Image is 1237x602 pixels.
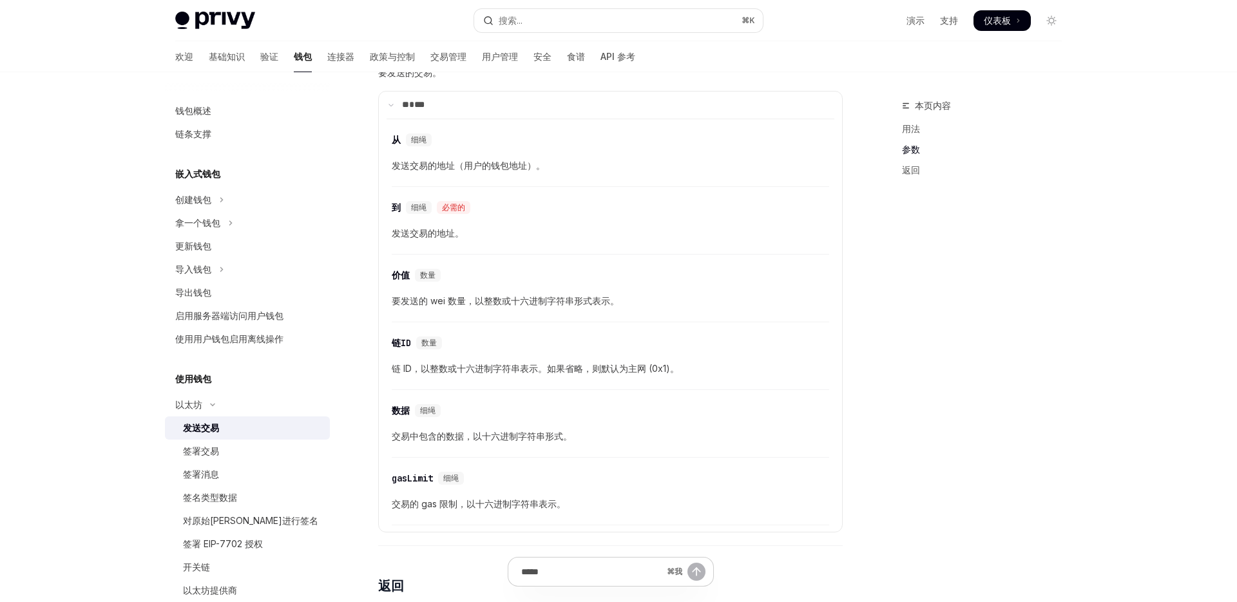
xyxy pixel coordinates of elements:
[175,41,193,72] a: 欢迎
[499,15,523,26] font: 搜索...
[392,405,410,416] font: 数据
[749,15,755,25] font: K
[600,51,635,62] font: API 参考
[411,135,427,145] font: 细绳
[165,440,330,463] a: 签署交易
[175,240,211,251] font: 更新钱包
[902,139,1072,160] a: 参数
[165,509,330,532] a: 对原始[PERSON_NAME]进行签名
[915,100,951,111] font: 本页内容
[474,9,763,32] button: 打开搜索
[165,327,330,351] a: 使用用户钱包启用离线操作
[392,202,401,213] font: 到
[378,67,441,78] font: 要发送的交易。
[533,51,551,62] font: 安全
[183,422,219,433] font: 发送交易
[175,399,202,410] font: 以太坊
[567,41,585,72] a: 食谱
[902,164,920,175] font: 返回
[209,51,245,62] font: 基础知识
[175,287,211,298] font: 导出钱包
[175,12,255,30] img: 灯光标志
[260,51,278,62] font: 验证
[906,14,925,27] a: 演示
[294,41,312,72] a: 钱包
[392,337,411,349] font: 链ID
[183,492,237,503] font: 签名类型数据
[175,373,211,384] font: 使用钱包
[392,160,545,171] font: 发送交易的地址（用户的钱包地址）。
[482,51,518,62] font: 用户管理
[175,128,211,139] font: 链条支撑
[420,405,436,416] font: 细绳
[165,556,330,579] a: 开关链
[327,41,354,72] a: 连接器
[183,585,237,596] font: 以太坊提供商
[183,561,210,572] font: 开关链
[175,217,220,228] font: 拿一个钱包
[175,310,283,321] font: 启用服务器端访问用户钱包
[165,281,330,304] a: 导出钱包
[165,304,330,327] a: 启用服务器端访问用户钱包
[183,469,219,480] font: 签署消息
[940,14,958,27] a: 支持
[902,119,1072,139] a: 用法
[392,228,464,238] font: 发送交易的地址。
[742,15,749,25] font: ⌘
[165,122,330,146] a: 链条支撑
[209,41,245,72] a: 基础知识
[392,269,410,281] font: 价值
[165,486,330,509] a: 签名类型数据
[567,51,585,62] font: 食谱
[165,579,330,602] a: 以太坊提供商
[411,202,427,213] font: 细绳
[175,168,220,179] font: 嵌入式钱包
[260,41,278,72] a: 验证
[687,563,705,581] button: 发送消息
[183,445,219,456] font: 签署交易
[430,51,466,62] font: 交易管理
[940,15,958,26] font: 支持
[902,123,920,134] font: 用法
[183,538,263,549] font: 签署 EIP-7702 授权
[421,338,437,348] font: 数量
[392,134,401,146] font: 从
[165,235,330,258] a: 更新钱包
[175,51,193,62] font: 欢迎
[392,363,679,374] font: 链 ID，以整数或十六进制字符串表示。如果省略，则默认为主网 (0x1)。
[902,160,1072,180] a: 返回
[430,41,466,72] a: 交易管理
[175,264,211,275] font: 导入钱包
[392,431,572,442] font: 交易中包含的数据，以十六进制字符串形式。
[392,295,619,306] font: 要发送的 wei 数量，以整数或十六进制字符串形式表示。
[442,202,465,213] font: 必需的
[165,532,330,556] a: 签署 EIP-7702 授权
[600,41,635,72] a: API 参考
[370,41,415,72] a: 政策与控制
[175,105,211,116] font: 钱包概述
[165,258,330,281] button: 切换导入钱包部分
[984,15,1011,26] font: 仪表板
[392,498,566,509] font: 交易的 gas 限制，以十六进制字符串表示。
[165,188,330,211] button: 切换创建钱包部分
[370,51,415,62] font: 政策与控制
[175,194,211,205] font: 创建钱包
[165,416,330,440] a: 发送交易
[165,99,330,122] a: 钱包概述
[392,472,433,484] font: gasLimit
[183,515,318,526] font: 对原始[PERSON_NAME]进行签名
[165,211,330,235] button: 切换获取钱包部分
[294,51,312,62] font: 钱包
[482,41,518,72] a: 用户管理
[533,41,551,72] a: 安全
[1041,10,1062,31] button: 切换暗模式
[973,10,1031,31] a: 仪表板
[906,15,925,26] font: 演示
[521,558,662,586] input: 提问...
[165,463,330,486] a: 签署消息
[443,473,459,483] font: 细绳
[175,333,283,344] font: 使用用户钱包启用离线操作
[165,393,330,416] button: 切换以太坊部分
[327,51,354,62] font: 连接器
[420,270,436,280] font: 数量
